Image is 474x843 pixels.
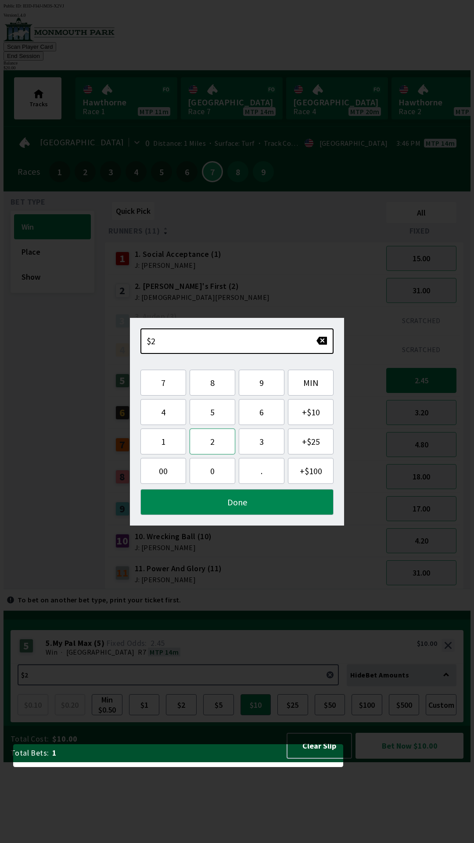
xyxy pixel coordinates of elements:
[148,497,326,508] span: Done
[197,407,228,418] span: 5
[148,377,179,388] span: 7
[190,370,235,396] button: 8
[246,407,277,418] span: 6
[190,429,235,454] button: 2
[288,429,334,454] button: +$25
[295,377,326,388] span: MIN
[140,370,186,396] button: 7
[140,429,186,454] button: 1
[190,399,235,425] button: 5
[190,458,235,484] button: 0
[288,458,334,484] button: +$100
[148,436,179,447] span: 1
[140,399,186,425] button: 4
[288,399,334,425] button: +$10
[197,465,228,476] span: 0
[147,335,156,346] span: $2
[246,465,277,476] span: .
[140,489,334,515] button: Done
[239,370,284,396] button: 9
[140,458,186,484] button: 00
[239,429,284,454] button: 3
[246,436,277,447] span: 3
[148,407,179,418] span: 4
[239,458,284,484] button: .
[295,465,326,476] span: + $100
[197,377,228,388] span: 8
[148,465,179,476] span: 00
[246,377,277,388] span: 9
[239,399,284,425] button: 6
[295,407,326,418] span: + $10
[295,436,326,447] span: + $25
[288,370,334,396] button: MIN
